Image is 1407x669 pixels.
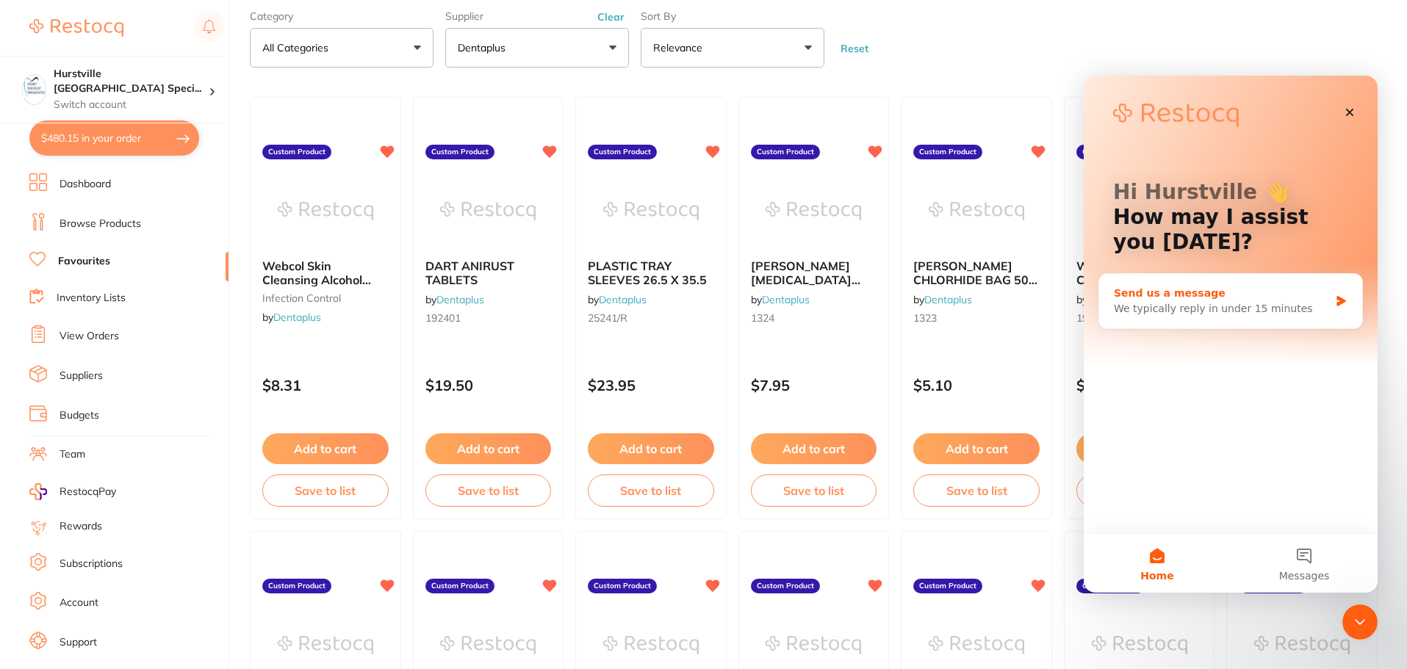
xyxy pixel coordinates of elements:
[445,28,629,68] button: Dentaplus
[1076,311,1106,325] span: 19722
[60,447,85,462] a: Team
[440,174,536,247] img: DART ANIRUST TABLETS
[913,258,1037,300] span: [PERSON_NAME] CHLORHIDE BAG 500 ML
[1076,433,1203,464] button: Add to cart
[262,474,389,507] button: Save to list
[751,145,820,159] label: Custom Product
[913,259,1040,286] b: BAXTER SOLIDUM CHLORHIDE BAG 500 ML
[588,258,707,286] span: PLASTIC TRAY SLEEVES 26.5 X 35.5
[766,174,861,247] img: BAXTER SODIUM CHLORIDE BAG 1000ML
[262,258,386,314] span: Webcol Skin Cleansing Alcohol Prep Swabs – Medium – 2 Ply #200pcs/box
[924,293,972,306] a: Dentaplus
[836,42,873,55] button: Reset
[588,474,714,507] button: Save to list
[1076,579,1145,593] label: Custom Product
[262,145,331,159] label: Custom Product
[29,19,123,37] img: Restocq Logo
[641,10,824,22] label: Sort By
[60,329,119,344] a: View Orders
[278,174,373,247] img: Webcol Skin Cleansing Alcohol Prep Swabs – Medium – 2 Ply #200pcs/box
[751,311,774,325] span: 1324
[458,40,511,55] p: Dentaplus
[60,519,102,534] a: Rewards
[262,259,389,286] b: Webcol Skin Cleansing Alcohol Prep Swabs – Medium – 2 Ply #200pcs/box
[913,433,1040,464] button: Add to cart
[588,433,714,464] button: Add to cart
[653,40,708,55] p: Relevance
[1084,76,1378,593] iframe: Intercom live chat
[588,579,657,593] label: Custom Product
[425,474,552,507] button: Save to list
[929,174,1024,247] img: BAXTER SOLIDUM CHLORHIDE BAG 500 ML
[60,485,116,499] span: RestocqPay
[762,293,810,306] a: Dentaplus
[913,293,972,306] span: by
[1076,377,1203,394] p: $14.75
[250,10,433,22] label: Category
[913,145,982,159] label: Custom Product
[751,579,820,593] label: Custom Product
[593,10,629,23] button: Clear
[29,120,199,156] button: $480.15 in your order
[599,293,647,306] a: Dentaplus
[751,259,877,286] b: BAXTER SODIUM CHLORIDE BAG 1000ML
[54,98,209,112] p: Switch account
[436,293,484,306] a: Dentaplus
[751,433,877,464] button: Add to cart
[60,557,123,571] a: Subscriptions
[54,67,209,95] h4: Hurstville Sydney Specialist Periodontics
[29,483,47,500] img: RestocqPay
[913,377,1040,394] p: $5.10
[60,596,98,610] a: Account
[425,377,552,394] p: $19.50
[262,377,389,394] p: $8.31
[913,474,1040,507] button: Save to list
[262,40,334,55] p: All Categories
[60,635,97,650] a: Support
[60,369,103,383] a: Suppliers
[60,408,99,423] a: Budgets
[1076,474,1203,507] button: Save to list
[751,377,877,394] p: $7.95
[250,28,433,68] button: All Categories
[23,75,46,98] img: Hurstville Sydney Specialist Periodontics
[445,10,629,22] label: Supplier
[57,291,126,305] a: Inventory Lists
[588,145,657,159] label: Custom Product
[29,11,123,45] a: Restocq Logo
[262,433,389,464] button: Add to cart
[60,177,111,192] a: Dashboard
[588,293,647,306] span: by
[60,217,141,231] a: Browse Products
[1076,145,1145,159] label: Custom Product
[588,311,627,325] span: 25241/R
[262,579,331,593] label: Custom Product
[588,259,714,286] b: PLASTIC TRAY SLEEVES 26.5 X 35.5
[425,311,461,325] span: 192401
[262,311,321,324] span: by
[273,311,321,324] a: Dentaplus
[1076,258,1187,286] span: WATER DISTILLER CLEANER TABLETS
[751,258,860,300] span: [PERSON_NAME] [MEDICAL_DATA] BAG 1000ML
[1342,604,1378,640] iframe: Intercom live chat
[588,377,714,394] p: $23.95
[751,474,877,507] button: Save to list
[425,293,484,306] span: by
[262,292,389,304] small: infection control
[29,483,116,500] a: RestocqPay
[641,28,824,68] button: Relevance
[58,254,110,269] a: Favourites
[1076,259,1203,286] b: WATER DISTILLER CLEANER TABLETS
[425,433,552,464] button: Add to cart
[913,579,982,593] label: Custom Product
